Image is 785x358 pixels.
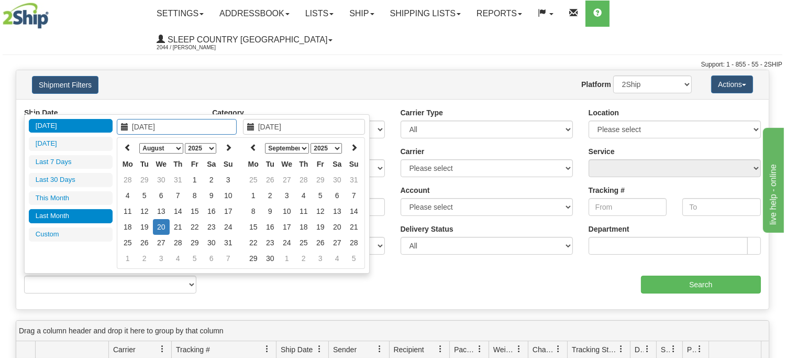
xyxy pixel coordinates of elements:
[203,219,220,235] td: 23
[153,251,170,266] td: 3
[311,340,328,358] a: Ship Date filter column settings
[279,156,295,172] th: We
[203,251,220,266] td: 6
[589,146,615,157] label: Service
[119,203,136,219] td: 11
[401,224,454,234] label: Delivery Status
[32,76,98,94] button: Shipment Filters
[312,219,329,235] td: 19
[245,203,262,219] td: 8
[29,227,113,242] li: Custom
[220,172,237,188] td: 3
[382,1,469,27] a: Shipping lists
[589,107,619,118] label: Location
[245,156,262,172] th: Mo
[220,235,237,251] td: 31
[212,1,297,27] a: Addressbook
[153,235,170,251] td: 27
[665,340,682,358] a: Shipment Issues filter column settings
[186,235,203,251] td: 29
[29,155,113,169] li: Last 7 Days
[432,340,449,358] a: Recipient filter column settings
[312,203,329,219] td: 12
[371,340,389,358] a: Sender filter column settings
[170,251,186,266] td: 4
[295,219,312,235] td: 18
[329,188,346,203] td: 6
[29,119,113,133] li: [DATE]
[186,251,203,266] td: 5
[279,203,295,219] td: 10
[635,344,644,355] span: Delivery Status
[312,172,329,188] td: 29
[262,235,279,251] td: 23
[691,340,709,358] a: Pickup Status filter column settings
[186,156,203,172] th: Fr
[119,188,136,203] td: 4
[401,107,443,118] label: Carrier Type
[186,219,203,235] td: 22
[119,251,136,266] td: 1
[203,203,220,219] td: 16
[329,251,346,266] td: 4
[346,219,362,235] td: 21
[119,156,136,172] th: Mo
[346,203,362,219] td: 14
[279,219,295,235] td: 17
[149,27,340,53] a: Sleep Country [GEOGRAPHIC_DATA] 2044 / [PERSON_NAME]
[153,172,170,188] td: 30
[170,188,186,203] td: 7
[186,172,203,188] td: 1
[149,1,212,27] a: Settings
[312,235,329,251] td: 26
[29,137,113,151] li: [DATE]
[312,156,329,172] th: Fr
[493,344,515,355] span: Weight
[220,156,237,172] th: Su
[549,340,567,358] a: Charge filter column settings
[329,172,346,188] td: 30
[220,219,237,235] td: 24
[119,219,136,235] td: 18
[682,198,761,216] input: To
[295,172,312,188] td: 28
[245,235,262,251] td: 22
[220,188,237,203] td: 10
[245,172,262,188] td: 25
[295,188,312,203] td: 4
[312,188,329,203] td: 5
[279,235,295,251] td: 24
[153,188,170,203] td: 6
[136,156,153,172] th: Tu
[176,344,210,355] span: Tracking #
[295,251,312,266] td: 2
[136,219,153,235] td: 19
[203,156,220,172] th: Sa
[136,203,153,219] td: 12
[262,172,279,188] td: 26
[394,344,424,355] span: Recipient
[29,191,113,205] li: This Month
[401,146,425,157] label: Carrier
[153,219,170,235] td: 20
[295,235,312,251] td: 25
[346,235,362,251] td: 28
[581,79,611,90] label: Platform
[212,107,244,118] label: Category
[8,6,97,19] div: live help - online
[262,203,279,219] td: 9
[119,172,136,188] td: 28
[245,251,262,266] td: 29
[469,1,530,27] a: Reports
[661,344,670,355] span: Shipment Issues
[153,156,170,172] th: We
[341,1,382,27] a: Ship
[295,156,312,172] th: Th
[220,251,237,266] td: 7
[136,172,153,188] td: 29
[113,344,136,355] span: Carrier
[329,156,346,172] th: Sa
[203,172,220,188] td: 2
[262,188,279,203] td: 2
[533,344,555,355] span: Charge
